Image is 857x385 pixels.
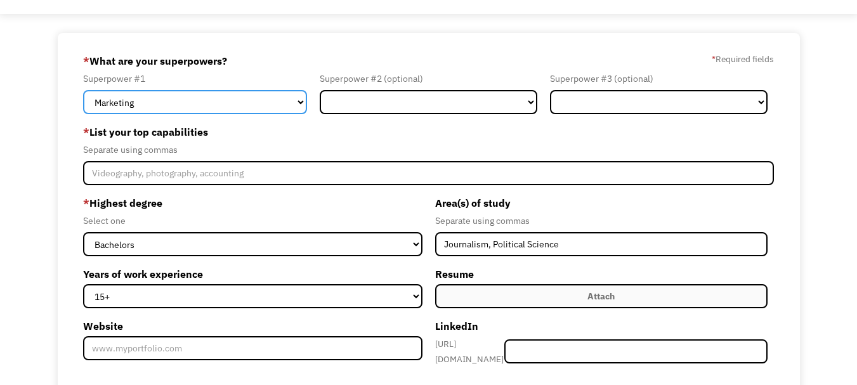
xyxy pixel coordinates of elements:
input: www.myportfolio.com [83,336,422,360]
label: List your top capabilities [83,122,774,142]
div: [URL][DOMAIN_NAME] [435,336,505,367]
div: Select one [83,213,422,228]
label: What are your superpowers? [83,51,227,71]
div: Superpower #1 [83,71,307,86]
label: Highest degree [83,193,422,213]
label: Required fields [712,51,774,67]
div: Separate using commas [83,142,774,157]
div: Superpower #3 (optional) [550,71,768,86]
div: Separate using commas [435,213,768,228]
label: LinkedIn [435,316,768,336]
label: Resume [435,264,768,284]
label: Years of work experience [83,264,422,284]
div: Superpower #2 (optional) [320,71,537,86]
label: Attach [435,284,768,308]
label: Area(s) of study [435,193,768,213]
input: Videography, photography, accounting [83,161,774,185]
label: Website [83,316,422,336]
div: Attach [587,289,615,304]
input: Anthropology, Education [435,232,768,256]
